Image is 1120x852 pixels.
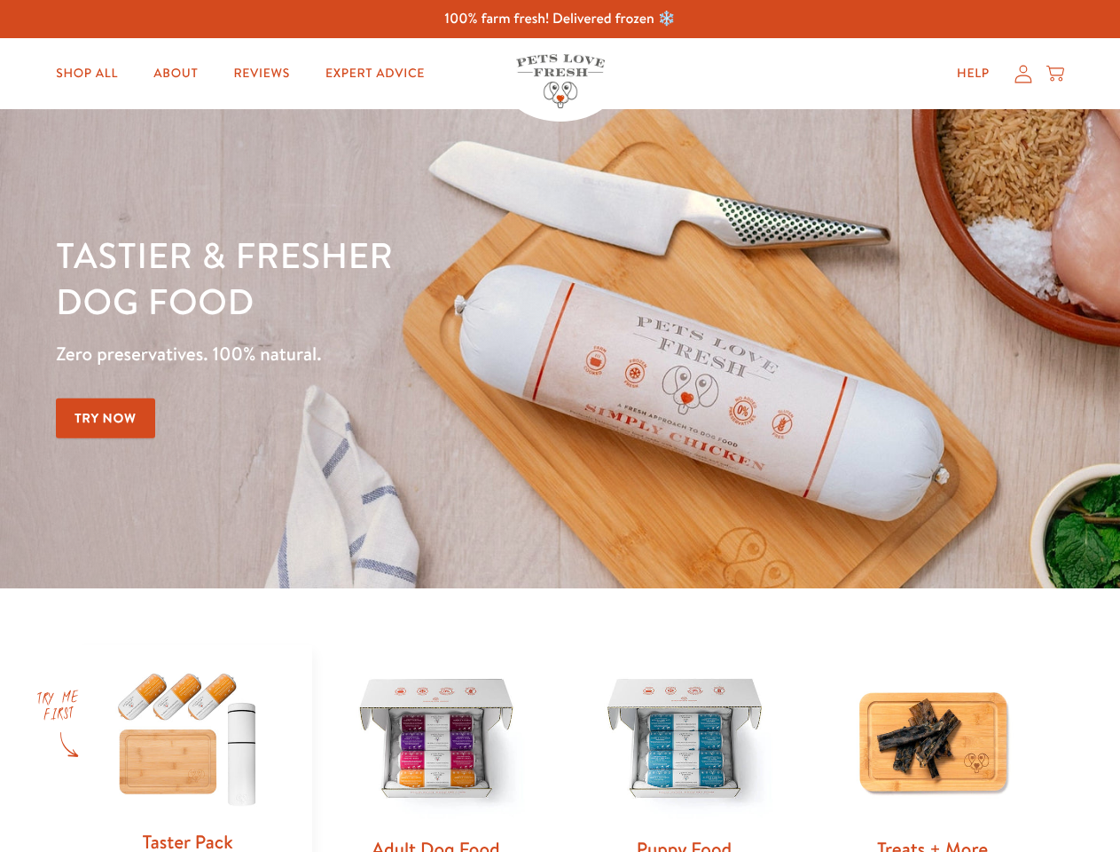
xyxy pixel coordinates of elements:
a: Reviews [219,56,303,91]
a: Expert Advice [311,56,439,91]
img: Pets Love Fresh [516,54,605,108]
a: About [139,56,212,91]
a: Shop All [42,56,132,91]
p: Zero preservatives. 100% natural. [56,338,728,370]
h1: Tastier & fresher dog food [56,232,728,324]
a: Help [943,56,1004,91]
a: Try Now [56,398,155,438]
